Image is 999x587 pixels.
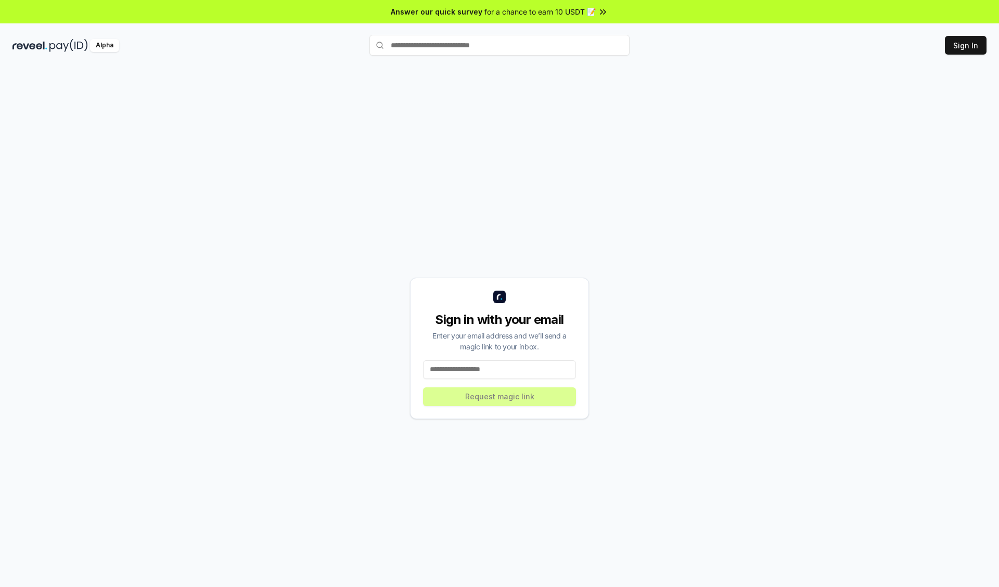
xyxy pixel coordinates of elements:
img: pay_id [49,39,88,52]
span: Answer our quick survey [391,6,482,17]
div: Sign in with your email [423,311,576,328]
span: for a chance to earn 10 USDT 📝 [484,6,596,17]
img: reveel_dark [12,39,47,52]
button: Sign In [945,36,987,55]
div: Alpha [90,39,119,52]
img: logo_small [493,291,506,303]
div: Enter your email address and we’ll send a magic link to your inbox. [423,330,576,352]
